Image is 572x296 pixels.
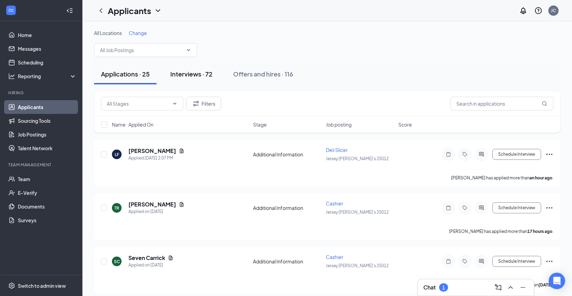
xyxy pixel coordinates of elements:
[129,30,147,36] span: Change
[534,7,542,15] svg: QuestionInfo
[18,172,77,186] a: Team
[477,152,485,157] svg: ActiveChat
[326,156,389,161] span: Jersey [PERSON_NAME]'s 25012
[114,259,120,264] div: SC
[128,262,173,269] div: Applied on [DATE]
[18,128,77,141] a: Job Postings
[461,205,469,211] svg: Tag
[326,200,343,206] span: Cashier
[186,47,191,53] svg: ChevronDown
[18,100,77,114] a: Applicants
[18,114,77,128] a: Sourcing Tools
[128,147,176,155] h5: [PERSON_NAME]
[115,152,119,157] div: LF
[477,259,485,264] svg: ActiveChat
[168,255,173,261] svg: Document
[128,155,184,162] div: Applied [DATE] 2:07 PM
[100,46,183,54] input: All Job Postings
[18,73,77,80] div: Reporting
[451,175,553,181] p: [PERSON_NAME] has applied more than .
[461,152,469,157] svg: Tag
[154,7,162,15] svg: ChevronDown
[450,97,553,110] input: Search in applications
[8,7,14,14] svg: WorkstreamLogo
[326,254,343,260] span: Cashier
[18,56,77,69] a: Scheduling
[326,210,389,215] span: Jersey [PERSON_NAME]'s 25012
[519,7,527,15] svg: Notifications
[8,162,75,168] div: Team Management
[179,202,184,207] svg: Document
[8,90,75,96] div: Hiring
[233,70,293,78] div: Offers and hires · 116
[538,282,552,287] b: [DATE]
[186,97,221,110] button: Filter Filters
[477,205,485,211] svg: ActiveChat
[492,149,541,160] button: Schedule Interview
[519,283,527,292] svg: Minimize
[18,141,77,155] a: Talent Network
[449,228,553,234] p: [PERSON_NAME] has applied more than .
[179,148,184,154] svg: Document
[112,121,153,128] span: Name · Applied On
[170,70,213,78] div: Interviews · 72
[18,28,77,42] a: Home
[128,208,184,215] div: Applied on [DATE]
[18,186,77,200] a: E-Verify
[542,101,547,106] svg: MagnifyingGlass
[253,204,322,211] div: Additional Information
[442,285,445,291] div: 1
[326,147,348,153] span: Deli Slicer
[114,205,119,211] div: TR
[326,121,352,128] span: Job posting
[18,213,77,227] a: Surveys
[326,263,389,268] span: Jersey [PERSON_NAME]'s 25012
[517,282,528,293] button: Minimize
[461,259,469,264] svg: Tag
[492,202,541,213] button: Schedule Interview
[529,175,552,180] b: an hour ago
[192,99,200,108] svg: Filter
[551,8,556,13] div: JC
[398,121,412,128] span: Score
[506,283,515,292] svg: ChevronUp
[545,204,553,212] svg: Ellipses
[253,151,322,158] div: Additional Information
[444,152,453,157] svg: Note
[505,282,516,293] button: ChevronUp
[444,205,453,211] svg: Note
[97,7,105,15] svg: ChevronLeft
[494,283,502,292] svg: ComposeMessage
[527,229,552,234] b: 17 hours ago
[549,273,565,289] div: Open Intercom Messenger
[492,256,541,267] button: Schedule Interview
[18,282,66,289] div: Switch to admin view
[253,258,322,265] div: Additional Information
[18,200,77,213] a: Documents
[172,101,178,106] svg: ChevronDown
[423,284,436,291] h3: Chat
[94,30,122,36] span: All Locations
[128,201,176,208] h5: [PERSON_NAME]
[66,7,73,14] svg: Collapse
[108,5,151,16] h1: Applicants
[493,282,504,293] button: ComposeMessage
[253,121,267,128] span: Stage
[18,42,77,56] a: Messages
[444,259,453,264] svg: Note
[107,100,169,107] input: All Stages
[101,70,150,78] div: Applications · 25
[545,150,553,158] svg: Ellipses
[8,282,15,289] svg: Settings
[128,254,165,262] h5: Seven Carrick
[545,257,553,265] svg: Ellipses
[8,73,15,80] svg: Analysis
